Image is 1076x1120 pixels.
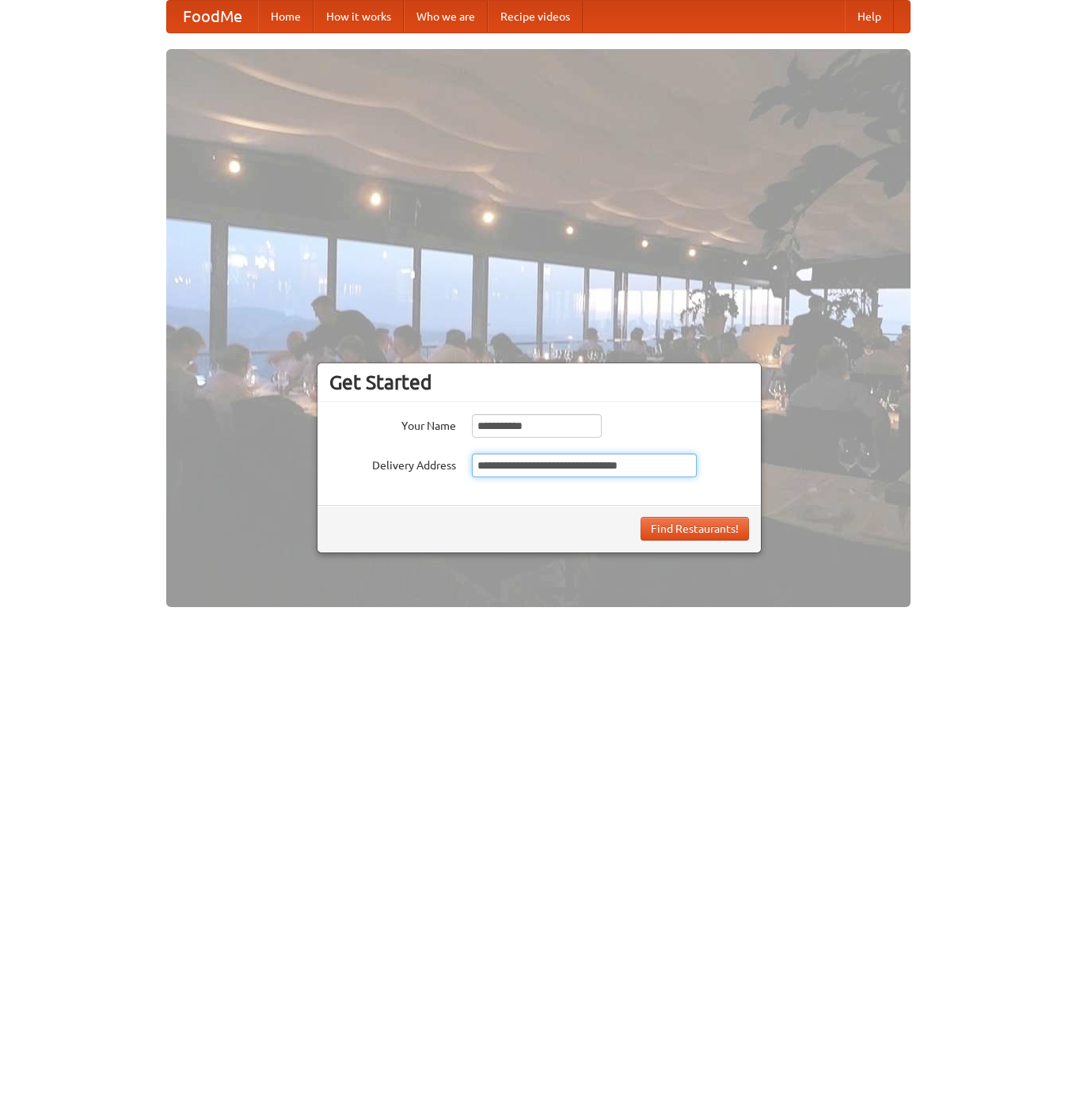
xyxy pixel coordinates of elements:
label: Delivery Address [329,454,456,473]
a: Recipe videos [488,1,583,32]
a: Help [845,1,894,32]
a: Home [258,1,314,32]
a: Who we are [404,1,488,32]
h3: Get Started [329,370,749,394]
button: Find Restaurants! [641,517,749,541]
a: FoodMe [167,1,258,32]
a: How it works [314,1,404,32]
label: Your Name [329,414,456,434]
